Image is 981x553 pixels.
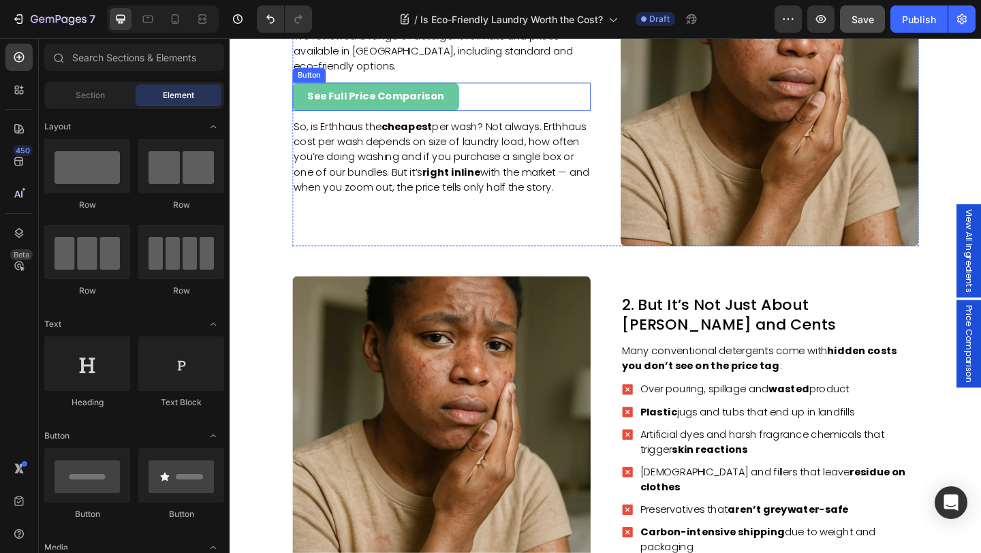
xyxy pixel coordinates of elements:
strong: Plastic [446,398,486,414]
div: Text Block [138,396,224,409]
button: Publish [890,5,948,33]
div: Row [138,285,224,297]
div: Publish [902,12,936,27]
span: / [414,12,418,27]
strong: right inline [209,138,272,153]
div: Undo/Redo [257,5,312,33]
h2: 2. But It’s Not Just About [PERSON_NAME] and Cents [425,278,749,323]
input: Search Sections & Elements [44,44,224,71]
p: Preservatives that [446,505,747,521]
strong: skin reactions [481,439,563,455]
div: Row [138,199,224,211]
div: Button [44,508,130,520]
iframe: Design area [230,38,981,553]
strong: residue on clothes [446,464,735,496]
span: Toggle open [202,116,224,138]
p: See Full Price Comparison [84,57,233,71]
p: 7 [89,11,95,27]
strong: cheapest [165,89,220,104]
div: Button [138,508,224,520]
div: Heading [44,396,130,409]
p: jugs and tubs that end up in landfills [446,398,747,415]
span: View All Ingredients [797,186,811,276]
div: Row [44,199,130,211]
strong: wasted [586,374,630,390]
p: Artificial dyes and harsh fragrance chemicals that trigger [446,423,747,456]
strong: hidden costs you don’t see on the price tag [426,332,726,364]
span: Section [76,89,105,101]
span: Button [44,430,69,442]
p: [DEMOGRAPHIC_DATA] and fillers that leave [446,464,747,496]
span: Toggle open [202,313,224,335]
span: Is Eco-Friendly Laundry Worth the Cost? [420,12,603,27]
span: Price Comparison [797,290,811,375]
p: Many conventional detergents come with : [426,332,748,365]
button: 7 [5,5,102,33]
span: Save [852,14,874,25]
div: Beta [10,249,33,260]
span: Element [163,89,194,101]
strong: aren’t greywater-safe [542,505,673,520]
div: Row [44,285,130,297]
div: 450 [13,145,33,156]
p: Over pouring, spillage and product [446,374,747,390]
p: So, is Erthhaus the per wash? Not always. Erthhaus cost per wash depends on size of laundry load,... [69,89,391,170]
span: Toggle open [202,425,224,447]
strong: Carbon-intensive shipping [446,529,604,545]
div: Open Intercom Messenger [935,486,967,519]
button: Save [840,5,885,33]
span: Draft [649,13,670,25]
span: Text [44,318,61,330]
a: See Full Price Comparison [68,48,249,79]
div: Button [71,34,102,46]
span: Layout [44,121,71,133]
